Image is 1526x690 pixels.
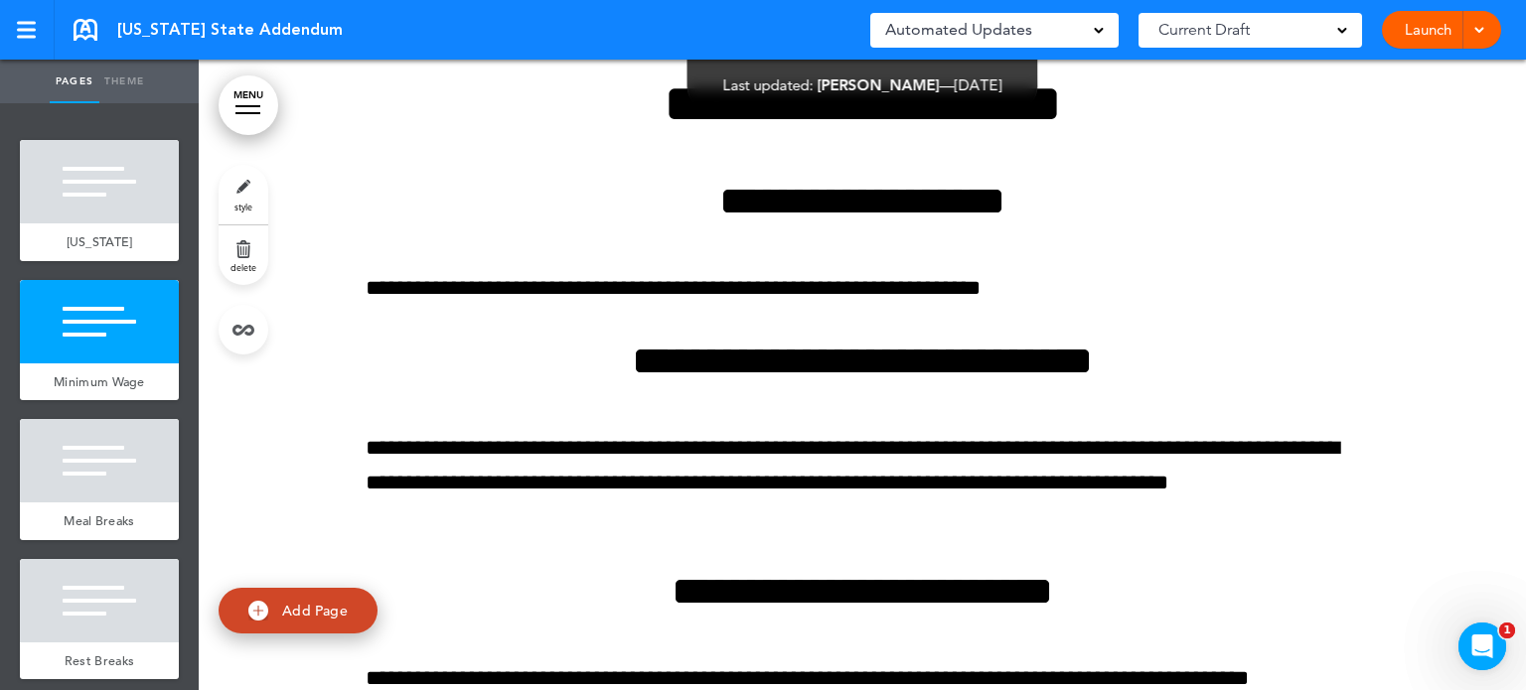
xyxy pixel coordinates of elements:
[955,75,1002,94] span: [DATE]
[219,225,268,285] a: delete
[723,77,1002,92] div: —
[20,363,179,401] a: Minimum Wage
[248,601,268,621] img: add.svg
[67,233,133,250] span: [US_STATE]
[219,165,268,224] a: style
[99,60,149,103] a: Theme
[234,201,252,212] span: style
[20,502,179,540] a: Meal Breaks
[1458,622,1506,670] iframe: Intercom live chat
[54,373,145,390] span: Minimum Wage
[20,223,179,261] a: [US_STATE]
[20,642,179,680] a: Rest Breaks
[117,19,343,41] span: [US_STATE] State Addendum
[1397,11,1459,49] a: Launch
[1158,16,1250,44] span: Current Draft
[230,261,256,273] span: delete
[1499,622,1515,638] span: 1
[219,588,378,634] a: Add Page
[818,75,940,94] span: [PERSON_NAME]
[50,60,99,103] a: Pages
[65,652,134,669] span: Rest Breaks
[885,16,1032,44] span: Automated Updates
[219,75,278,135] a: MENU
[723,75,814,94] span: Last updated:
[282,601,348,619] span: Add Page
[64,512,134,529] span: Meal Breaks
